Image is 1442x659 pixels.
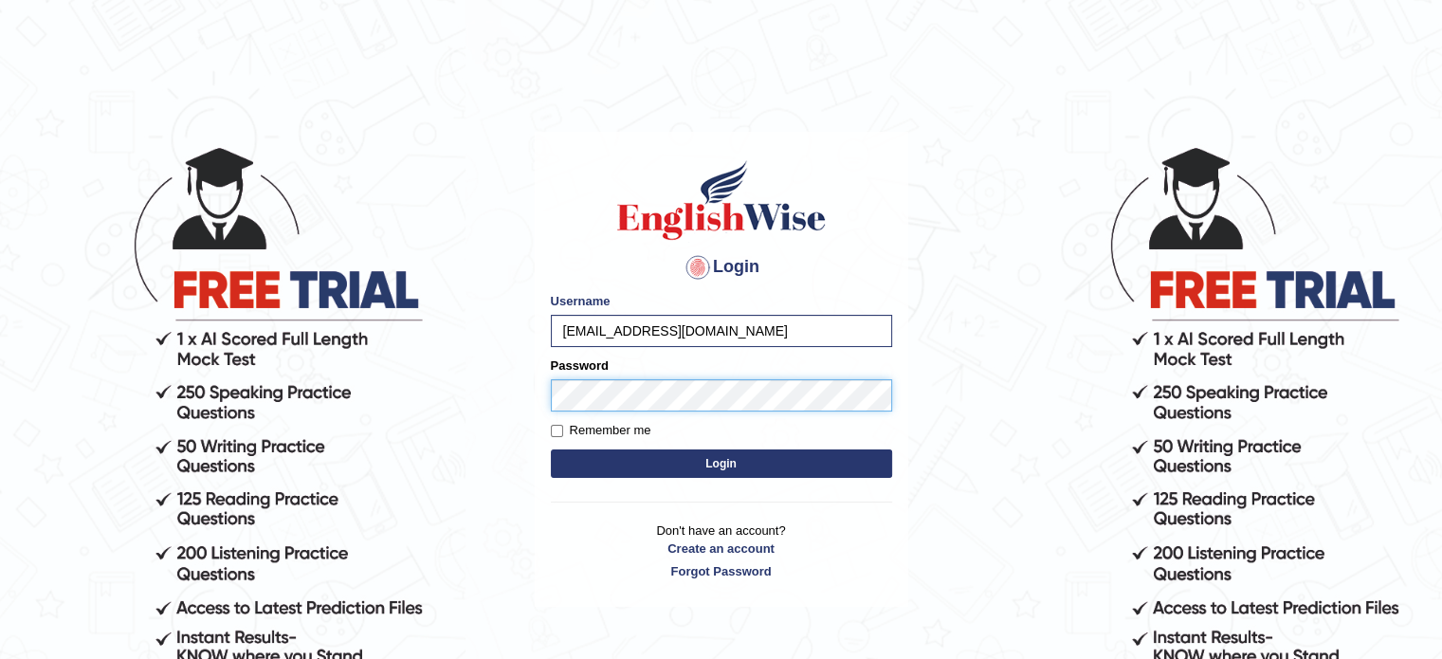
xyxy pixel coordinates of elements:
img: Logo of English Wise sign in for intelligent practice with AI [613,157,830,243]
label: Remember me [551,421,651,440]
label: Username [551,292,611,310]
input: Remember me [551,425,563,437]
label: Password [551,357,609,375]
a: Forgot Password [551,562,892,580]
h4: Login [551,252,892,283]
p: Don't have an account? [551,522,892,580]
a: Create an account [551,540,892,558]
button: Login [551,449,892,478]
